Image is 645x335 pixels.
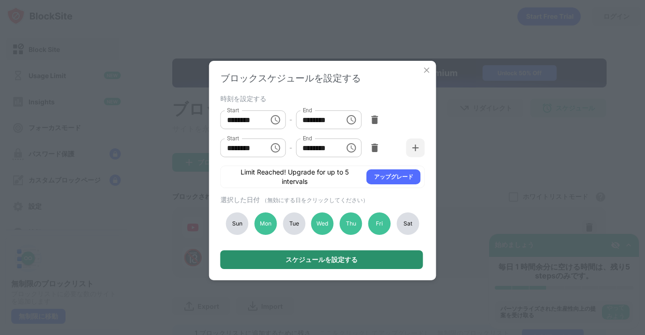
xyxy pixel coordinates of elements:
[283,212,305,235] div: Tue
[266,138,285,157] button: Choose time, selected time is 11:50 PM
[220,72,425,85] div: ブロックスケジュールを設定する
[227,106,239,114] label: Start
[302,106,312,114] label: End
[340,212,362,235] div: Thu
[342,138,360,157] button: Choose time, selected time is 11:55 PM
[396,212,419,235] div: Sat
[286,256,358,263] div: スケジュールを設定する
[262,197,368,204] span: （無効にする日をクリックしてください）
[220,196,423,204] div: 選択した日付
[311,212,334,235] div: Wed
[266,110,285,129] button: Choose time, selected time is 12:00 AM
[302,134,312,142] label: End
[226,212,249,235] div: Sun
[254,212,277,235] div: Mon
[342,110,360,129] button: Choose time, selected time is 5:00 PM
[228,167,361,186] div: Limit Reached! Upgrade for up to 5 intervals
[289,115,292,125] div: -
[289,143,292,153] div: -
[374,172,413,182] div: アップグレード
[227,134,239,142] label: Start
[368,212,391,235] div: Fri
[422,66,432,75] img: x-button.svg
[220,95,423,102] div: 時刻を設定する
